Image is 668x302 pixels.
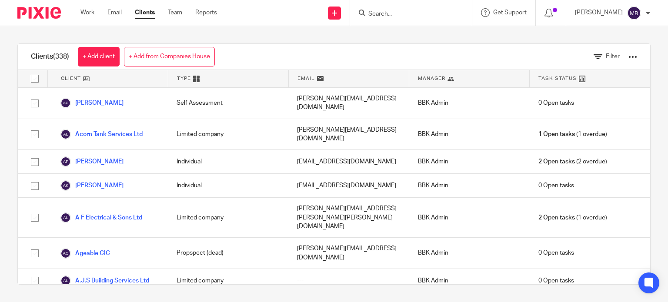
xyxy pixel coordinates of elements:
[168,8,182,17] a: Team
[409,88,530,119] div: BBK Admin
[78,47,120,66] a: + Add client
[288,88,409,119] div: [PERSON_NAME][EMAIL_ADDRESS][DOMAIN_NAME]
[288,198,409,237] div: [PERSON_NAME][EMAIL_ADDRESS][PERSON_NAME][PERSON_NAME][DOMAIN_NAME]
[288,238,409,269] div: [PERSON_NAME][EMAIL_ADDRESS][DOMAIN_NAME]
[538,213,575,222] span: 2 Open tasks
[288,174,409,197] div: [EMAIL_ADDRESS][DOMAIN_NAME]
[107,8,122,17] a: Email
[60,129,143,139] a: Acorn Tank Services Ltd
[60,180,124,191] a: [PERSON_NAME]
[168,238,288,269] div: Propspect (dead)
[60,98,71,108] img: svg%3E
[17,7,61,19] img: Pixie
[27,70,43,87] input: Select all
[168,150,288,173] div: Individual
[409,269,530,292] div: BBK Admin
[80,8,94,17] a: Work
[409,238,530,269] div: BBK Admin
[493,10,527,16] span: Get Support
[288,269,409,292] div: ---
[538,276,574,285] span: 0 Open tasks
[61,75,81,82] span: Client
[538,249,574,257] span: 0 Open tasks
[60,98,124,108] a: [PERSON_NAME]
[538,130,607,139] span: (1 overdue)
[409,198,530,237] div: BBK Admin
[367,10,446,18] input: Search
[60,212,71,223] img: svg%3E
[177,75,191,82] span: Type
[538,75,577,82] span: Task Status
[538,157,607,166] span: (2 overdue)
[60,248,71,259] img: svg%3E
[124,47,215,66] a: + Add from Companies House
[418,75,445,82] span: Manager
[409,119,530,150] div: BBK Admin
[538,213,607,222] span: (1 overdue)
[168,88,288,119] div: Self Assessment
[606,53,620,60] span: Filter
[195,8,217,17] a: Reports
[627,6,641,20] img: svg%3E
[60,129,71,139] img: svg%3E
[288,150,409,173] div: [EMAIL_ADDRESS][DOMAIN_NAME]
[575,8,623,17] p: [PERSON_NAME]
[60,275,71,286] img: svg%3E
[538,157,575,166] span: 2 Open tasks
[135,8,155,17] a: Clients
[168,269,288,292] div: Limited company
[538,99,574,107] span: 0 Open tasks
[60,156,124,167] a: [PERSON_NAME]
[60,180,71,191] img: svg%3E
[60,275,149,286] a: A.J.S Building Services Ltd
[168,174,288,197] div: Individual
[168,119,288,150] div: Limited company
[538,181,574,190] span: 0 Open tasks
[409,150,530,173] div: BBK Admin
[409,174,530,197] div: BBK Admin
[538,130,575,139] span: 1 Open tasks
[288,119,409,150] div: [PERSON_NAME][EMAIL_ADDRESS][DOMAIN_NAME]
[60,212,142,223] a: A F Electrical & Sons Ltd
[31,52,69,61] h1: Clients
[53,53,69,60] span: (338)
[168,198,288,237] div: Limited company
[297,75,315,82] span: Email
[60,248,110,259] a: Ageable CIC
[60,156,71,167] img: svg%3E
